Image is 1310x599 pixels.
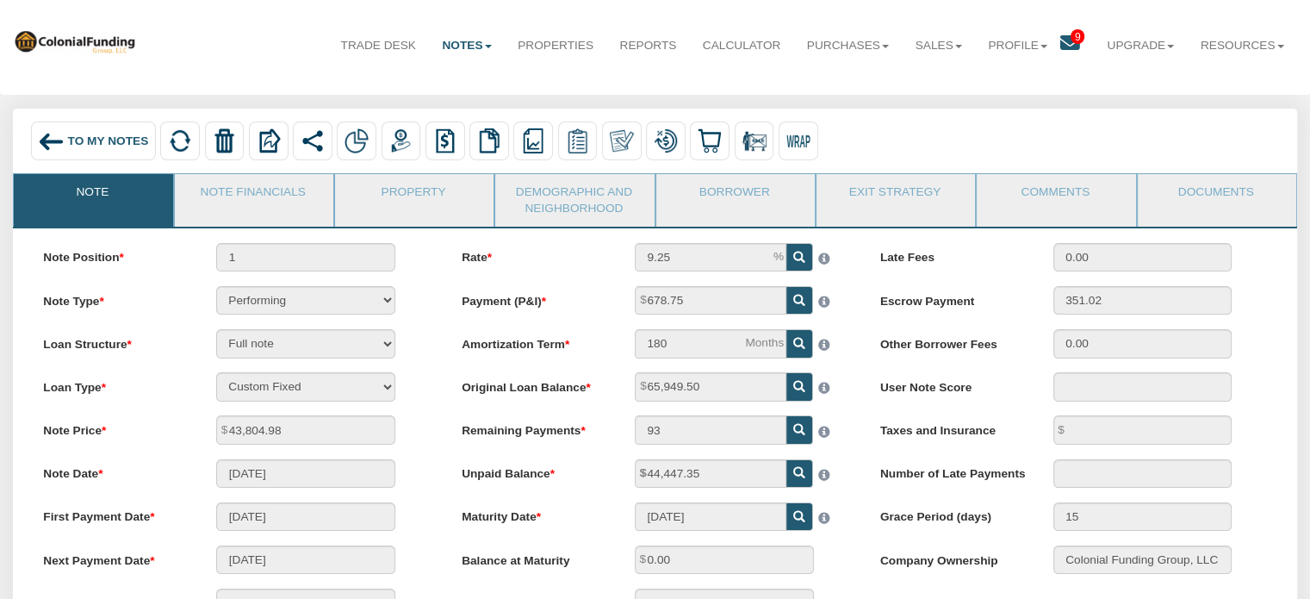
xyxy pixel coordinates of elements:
input: MM/DD/YYYY [216,546,395,574]
label: User Note Score [866,372,1039,396]
img: 569736 [13,28,136,53]
label: Taxes and Insurance [866,415,1039,439]
a: Sales [902,24,975,67]
label: Next Payment Date [29,546,202,569]
label: Original Loan Balance [447,372,620,396]
label: Late Fees [866,243,1039,266]
img: loan_mod.png [654,128,678,153]
a: Calculator [689,24,793,67]
label: Other Borrower Fees [866,329,1039,353]
input: This field can contain only numeric characters [635,243,786,271]
label: Grace Period (days) [866,502,1039,526]
input: MM/DD/YYYY [635,502,786,531]
img: copy.png [477,128,501,153]
a: Upgrade [1094,24,1187,67]
span: To My Notes [68,134,149,147]
a: Exit Strategy [816,174,973,217]
img: trash.png [212,128,236,153]
a: Comments [977,174,1133,217]
a: Property [335,174,492,217]
label: Rate [447,243,620,266]
a: Demographic and Neighborhood [495,174,652,227]
label: Note Price [29,415,202,439]
label: First Payment Date [29,502,202,526]
img: history.png [433,128,457,153]
a: Borrower [656,174,813,217]
a: Documents [1138,174,1294,217]
a: Properties [505,24,606,67]
span: 9 [1071,29,1084,44]
label: Balance at Maturity [447,546,620,569]
input: MM/DD/YYYY [216,502,395,531]
img: buy.svg [698,128,722,153]
label: Company Ownership [866,546,1039,569]
img: payment.png [388,128,413,153]
label: Note Date [29,459,202,483]
label: Payment (P&I) [447,286,620,309]
a: Trade Desk [327,24,429,67]
input: MM/DD/YYYY [216,459,395,488]
label: Amortization Term [447,329,620,353]
img: sale_remove.png [742,128,766,153]
a: Profile [975,24,1060,67]
label: Loan Structure [29,329,202,353]
img: partial.png [345,128,369,153]
img: wrap.svg [786,128,810,153]
a: Reports [606,24,689,67]
img: serviceOrders.png [565,128,589,153]
label: Loan Type [29,372,202,396]
label: Escrow Payment [866,286,1039,309]
img: share.svg [301,128,325,153]
label: Note Position [29,243,202,266]
a: 9 [1060,24,1094,68]
img: back_arrow_left_icon.svg [38,128,64,154]
img: export.svg [257,128,281,153]
a: Resources [1188,24,1297,67]
a: Purchases [794,24,903,67]
a: Note [14,174,171,217]
a: Note Financials [175,174,332,217]
a: Notes [429,24,505,67]
label: Note Type [29,286,202,309]
label: Unpaid Balance [447,459,620,483]
label: Maturity Date [447,502,620,526]
img: make_own.png [610,128,634,153]
img: reports.png [521,128,545,153]
label: Number of Late Payments [866,459,1039,483]
label: Remaining Payments [447,415,620,439]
